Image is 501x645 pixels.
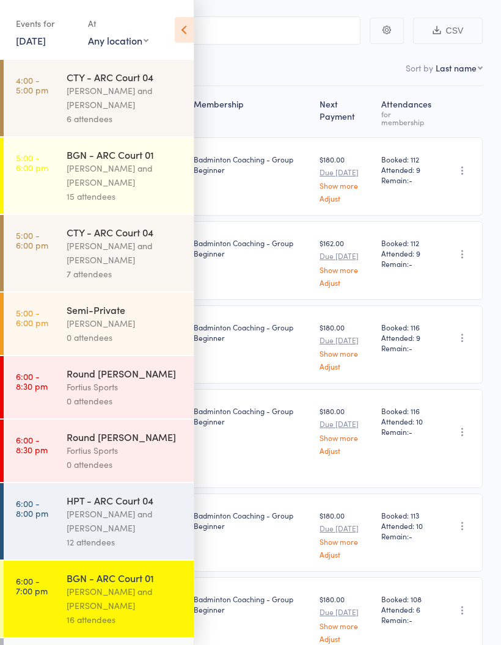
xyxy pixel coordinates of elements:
[381,164,433,175] span: Attended: 9
[320,420,371,428] small: Due [DATE]
[320,279,371,286] a: Adjust
[67,148,183,161] div: BGN - ARC Court 01
[67,239,183,267] div: [PERSON_NAME] and [PERSON_NAME]
[67,84,183,112] div: [PERSON_NAME] and [PERSON_NAME]
[88,13,148,34] div: At
[16,371,48,391] time: 6:00 - 8:30 pm
[320,181,371,189] a: Show more
[67,380,183,394] div: Fortius Sports
[4,561,194,637] a: 6:00 -7:00 pmBGN - ARC Court 01[PERSON_NAME] and [PERSON_NAME]16 attendees
[381,154,433,164] span: Booked: 112
[16,498,48,518] time: 6:00 - 8:00 pm
[16,13,76,34] div: Events for
[320,252,371,260] small: Due [DATE]
[16,576,48,596] time: 6:00 - 7:00 pm
[409,531,412,541] span: -
[67,70,183,84] div: CTY - ARC Court 04
[406,62,433,74] label: Sort by
[194,322,310,343] div: Badminton Coaching - Group Beginner
[320,537,371,545] a: Show more
[320,510,371,558] div: $180.00
[16,34,46,47] a: [DATE]
[320,594,371,642] div: $180.00
[436,62,477,74] div: Last name
[67,430,183,443] div: Round [PERSON_NAME]
[315,92,376,132] div: Next Payment
[67,330,183,344] div: 0 attendees
[67,457,183,472] div: 0 attendees
[320,194,371,202] a: Adjust
[409,426,412,437] span: -
[381,614,433,625] span: Remain:
[67,225,183,239] div: CTY - ARC Court 04
[381,426,433,437] span: Remain:
[320,266,371,274] a: Show more
[67,267,183,281] div: 7 attendees
[320,322,371,370] div: $180.00
[16,75,48,95] time: 4:00 - 5:00 pm
[381,248,433,258] span: Attended: 9
[381,175,433,185] span: Remain:
[67,189,183,203] div: 15 attendees
[16,230,48,250] time: 5:00 - 6:00 pm
[67,585,183,613] div: [PERSON_NAME] and [PERSON_NAME]
[320,406,371,454] div: $180.00
[194,406,310,426] div: Badminton Coaching - Group Beginner
[16,308,48,327] time: 5:00 - 6:00 pm
[320,524,371,533] small: Due [DATE]
[67,535,183,549] div: 12 attendees
[320,550,371,558] a: Adjust
[16,435,48,454] time: 6:00 - 8:30 pm
[381,322,433,332] span: Booked: 116
[67,394,183,408] div: 0 attendees
[320,362,371,370] a: Adjust
[409,175,412,185] span: -
[320,635,371,643] a: Adjust
[376,92,438,132] div: Atten­dances
[381,594,433,604] span: Booked: 108
[67,494,183,507] div: HPT - ARC Court 04
[320,434,371,442] a: Show more
[409,258,412,269] span: -
[381,510,433,520] span: Booked: 113
[67,366,183,380] div: Round [PERSON_NAME]
[413,18,483,44] button: CSV
[381,604,433,614] span: Attended: 6
[67,316,183,330] div: [PERSON_NAME]
[67,303,183,316] div: Semi-Private
[88,34,148,47] div: Any location
[4,293,194,355] a: 5:00 -6:00 pmSemi-Private[PERSON_NAME]0 attendees
[4,420,194,482] a: 6:00 -8:30 pmRound [PERSON_NAME]Fortius Sports0 attendees
[16,153,48,172] time: 5:00 - 6:00 pm
[320,336,371,344] small: Due [DATE]
[194,510,310,531] div: Badminton Coaching - Group Beginner
[189,92,315,132] div: Membership
[381,238,433,248] span: Booked: 112
[67,613,183,627] div: 16 attendees
[381,332,433,343] span: Attended: 9
[320,349,371,357] a: Show more
[4,483,194,559] a: 6:00 -8:00 pmHPT - ARC Court 04[PERSON_NAME] and [PERSON_NAME]12 attendees
[4,215,194,291] a: 5:00 -6:00 pmCTY - ARC Court 04[PERSON_NAME] and [PERSON_NAME]7 attendees
[381,110,433,126] div: for membership
[320,168,371,177] small: Due [DATE]
[320,446,371,454] a: Adjust
[67,571,183,585] div: BGN - ARC Court 01
[4,356,194,418] a: 6:00 -8:30 pmRound [PERSON_NAME]Fortius Sports0 attendees
[320,154,371,202] div: $180.00
[409,343,412,353] span: -
[381,343,433,353] span: Remain:
[67,161,183,189] div: [PERSON_NAME] and [PERSON_NAME]
[381,520,433,531] span: Attended: 10
[67,507,183,535] div: [PERSON_NAME] and [PERSON_NAME]
[67,443,183,457] div: Fortius Sports
[320,238,371,286] div: $162.00
[320,608,371,616] small: Due [DATE]
[194,594,310,614] div: Badminton Coaching - Group Beginner
[381,406,433,416] span: Booked: 116
[194,238,310,258] div: Badminton Coaching - Group Beginner
[4,60,194,136] a: 4:00 -5:00 pmCTY - ARC Court 04[PERSON_NAME] and [PERSON_NAME]6 attendees
[409,614,412,625] span: -
[381,258,433,269] span: Remain:
[381,416,433,426] span: Attended: 10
